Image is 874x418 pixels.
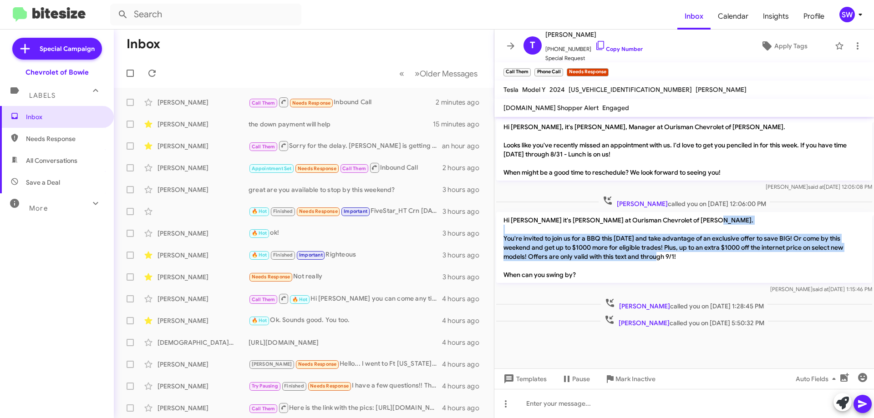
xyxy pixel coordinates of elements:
div: [PERSON_NAME] [158,403,249,413]
div: ok! [249,228,442,238]
span: Needs Response [298,166,336,171]
span: Inbox [26,112,103,121]
span: Needs Response [310,383,349,389]
small: Needs Response [567,68,609,76]
span: Finished [273,252,293,258]
span: [PERSON_NAME] [545,29,643,40]
span: said at [813,286,828,292]
span: « [399,68,404,79]
span: 🔥 Hot [252,317,267,323]
span: Call Them [252,297,275,302]
div: 2 hours ago [442,163,487,172]
span: Appointment Set [252,166,292,171]
span: [DOMAIN_NAME] Shopper Alert [503,104,599,112]
span: 🔥 Hot [252,208,267,214]
div: the down payment will help [249,120,433,129]
div: 3 hours ago [442,251,487,260]
div: 2 minutes ago [436,98,487,107]
span: [PERSON_NAME] [DATE] 1:15:46 PM [770,286,872,292]
span: 🔥 Hot [252,230,267,236]
div: 3 hours ago [442,272,487,282]
span: said at [808,183,824,190]
span: Engaged [602,104,629,112]
button: Auto Fields [788,371,847,387]
div: Righteous [249,250,442,260]
input: Search [110,4,301,25]
span: Labels [29,91,56,100]
span: More [29,204,48,212]
div: 4 hours ago [442,316,487,325]
span: 2024 [549,86,565,94]
span: Try Pausing [252,383,278,389]
small: Call Them [503,68,531,76]
a: Inbox [677,3,711,30]
div: Inbound Call [249,96,436,108]
div: [PERSON_NAME] [158,382,249,391]
p: Hi [PERSON_NAME] it's [PERSON_NAME] at Ourisman Chevrolet of [PERSON_NAME]. You're invited to joi... [496,212,872,283]
div: I have a few questions!! The car needs a new battery to drive and needs a new latch .. is it elig... [249,381,442,391]
span: Call Them [252,406,275,412]
div: Not really [249,272,442,282]
button: Templates [494,371,554,387]
div: 4 hours ago [442,338,487,347]
div: [PERSON_NAME] [158,316,249,325]
span: [US_VEHICLE_IDENTIFICATION_NUMBER] [569,86,692,94]
span: T [530,38,535,53]
span: 🔥 Hot [252,252,267,258]
div: Here is the link with the pics: [URL][DOMAIN_NAME] [249,402,442,413]
div: SW [839,7,855,22]
div: Chevrolet of Bowie [25,68,89,77]
div: [PERSON_NAME] [158,98,249,107]
button: Previous [394,64,410,83]
div: FiveStar_HT Crn [DATE] $3.7 +4.0 Crn [DATE] $3.7 +4.0 Bns [DATE] $9.73 +0.5 Bns [DATE] $9.68 +0.5 [249,206,442,217]
span: Finished [273,208,293,214]
span: Pause [572,371,590,387]
div: 3 hours ago [442,185,487,194]
div: [PERSON_NAME] [158,120,249,129]
span: Finished [284,383,304,389]
h1: Inbox [127,37,160,51]
div: great are you available to stop by this weekend? [249,185,442,194]
span: Auto Fields [796,371,839,387]
span: Needs Response [298,361,337,367]
a: Copy Number [595,45,643,52]
span: Important [299,252,323,258]
div: [URL][DOMAIN_NAME] [249,338,442,347]
span: Needs Response [299,208,338,214]
span: [PERSON_NAME] [619,302,670,310]
span: Important [344,208,367,214]
div: Hi [PERSON_NAME] you can come any time- i was off [DATE] sorry [249,293,442,304]
div: 15 minutes ago [433,120,487,129]
span: Apply Tags [774,38,808,54]
span: [PERSON_NAME] [DATE] 12:05:08 PM [766,183,872,190]
span: [PERSON_NAME] [617,200,668,208]
a: Profile [796,3,832,30]
span: [PERSON_NAME] [696,86,747,94]
div: [PERSON_NAME] [158,272,249,282]
a: Special Campaign [12,38,102,60]
span: [PERSON_NAME] [619,319,670,327]
div: [PERSON_NAME] [158,251,249,260]
span: [PERSON_NAME] [252,361,292,367]
span: Special Request [545,54,643,63]
span: Call Them [342,166,366,171]
div: 4 hours ago [442,294,487,303]
span: Insights [756,3,796,30]
span: called you on [DATE] 12:06:00 PM [599,195,770,208]
span: Call Them [252,144,275,150]
span: Mark Inactive [615,371,655,387]
div: an hour ago [442,141,487,151]
div: [PERSON_NAME] [158,185,249,194]
a: Calendar [711,3,756,30]
button: Mark Inactive [597,371,663,387]
p: Hi [PERSON_NAME], it's [PERSON_NAME], Manager at Ourisman Chevrolet of [PERSON_NAME]. Looks like ... [496,119,872,181]
span: Save a Deal [26,178,60,187]
span: called you on [DATE] 5:50:32 PM [600,314,768,327]
div: 3 hours ago [442,207,487,216]
span: Needs Response [26,134,103,143]
span: Needs Response [252,274,290,280]
nav: Page navigation example [394,64,483,83]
